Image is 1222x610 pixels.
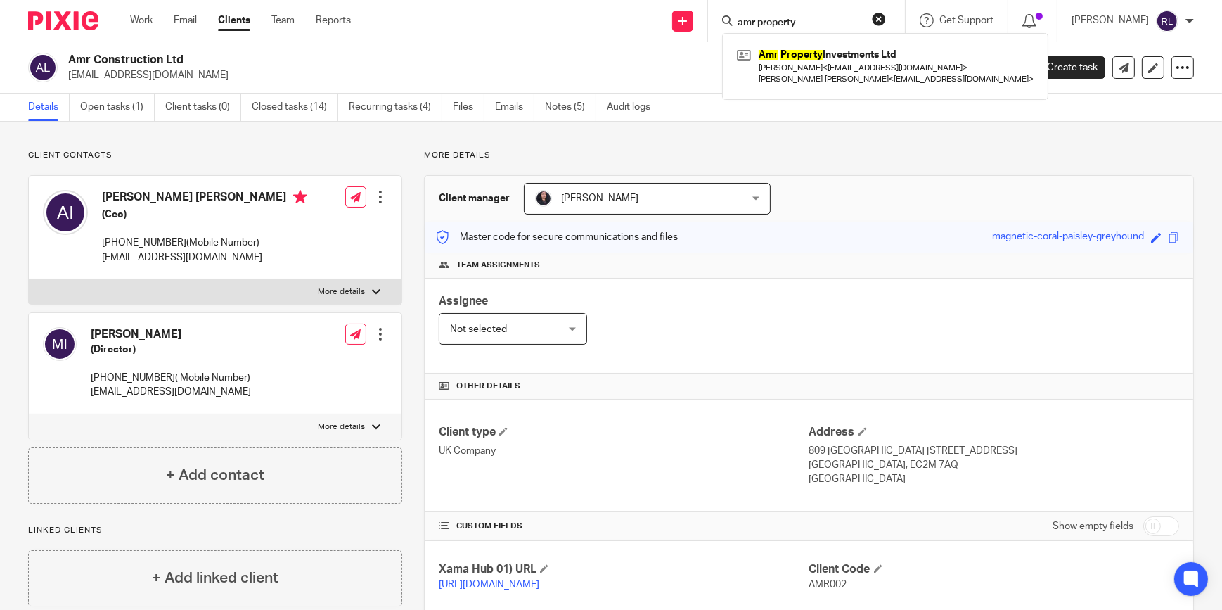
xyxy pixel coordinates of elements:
[293,190,307,204] i: Primary
[1024,56,1105,79] a: Create task
[43,327,77,361] img: svg%3E
[43,190,88,235] img: svg%3E
[1053,519,1133,533] label: Show empty fields
[68,53,816,68] h2: Amr Construction Ltd
[561,193,638,203] span: [PERSON_NAME]
[318,421,365,433] p: More details
[349,94,442,121] a: Recurring tasks (4)
[535,190,552,207] img: MicrosoftTeams-image.jfif
[424,150,1194,161] p: More details
[809,458,1179,472] p: [GEOGRAPHIC_DATA], EC2M 7AQ
[453,94,484,121] a: Files
[91,371,251,385] p: [PHONE_NUMBER]( Mobile Number)
[28,94,70,121] a: Details
[435,230,678,244] p: Master code for secure communications and files
[809,580,847,590] span: AMR002
[91,385,251,399] p: [EMAIL_ADDRESS][DOMAIN_NAME]
[252,94,338,121] a: Closed tasks (14)
[166,464,264,486] h4: + Add contact
[939,15,993,25] span: Get Support
[1156,10,1178,32] img: svg%3E
[91,327,251,342] h4: [PERSON_NAME]
[809,444,1179,458] p: 809 [GEOGRAPHIC_DATA] [STREET_ADDRESS]
[174,13,197,27] a: Email
[992,229,1144,246] div: magnetic-coral-paisley-greyhound
[152,567,278,589] h4: + Add linked client
[439,580,539,590] a: [URL][DOMAIN_NAME]
[809,472,1179,486] p: [GEOGRAPHIC_DATA]
[439,521,809,532] h4: CUSTOM FIELDS
[495,94,534,121] a: Emails
[80,94,155,121] a: Open tasks (1)
[218,13,250,27] a: Clients
[28,11,98,30] img: Pixie
[439,562,809,577] h4: Xama Hub 01) URL
[318,286,365,298] p: More details
[809,425,1179,440] h4: Address
[68,68,1003,82] p: [EMAIL_ADDRESS][DOMAIN_NAME]
[545,94,596,121] a: Notes (5)
[271,13,295,27] a: Team
[91,343,251,357] h5: (Director)
[130,13,153,27] a: Work
[102,208,307,222] h5: (Ceo)
[456,260,540,271] span: Team assignments
[736,17,863,30] input: Search
[28,53,58,82] img: svg%3E
[809,562,1179,577] h4: Client Code
[316,13,351,27] a: Reports
[28,150,402,161] p: Client contacts
[165,94,241,121] a: Client tasks (0)
[439,296,488,307] span: Assignee
[607,94,661,121] a: Audit logs
[102,190,307,208] h4: [PERSON_NAME] [PERSON_NAME]
[439,444,809,458] p: UK Company
[439,191,510,205] h3: Client manager
[1072,13,1149,27] p: [PERSON_NAME]
[102,250,307,265] p: [EMAIL_ADDRESS][DOMAIN_NAME]
[450,324,507,334] span: Not selected
[456,381,520,392] span: Other details
[439,425,809,440] h4: Client type
[28,525,402,536] p: Linked clients
[872,12,886,26] button: Clear
[102,236,307,250] p: [PHONE_NUMBER](Mobile Number)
